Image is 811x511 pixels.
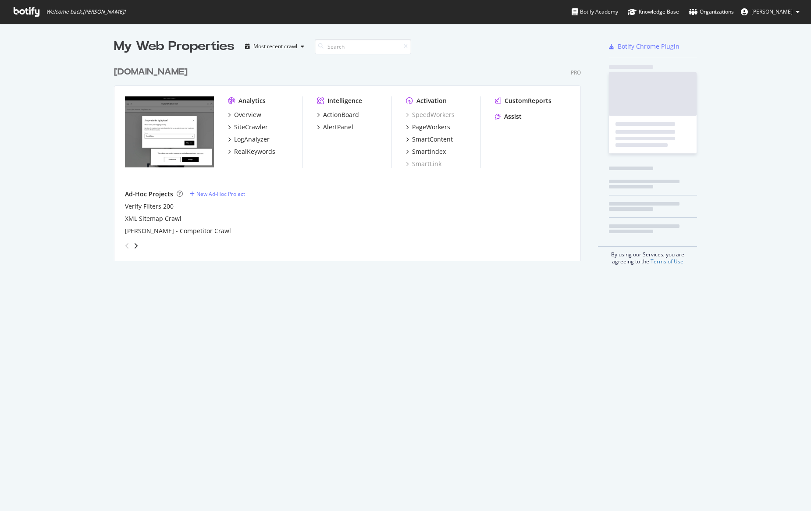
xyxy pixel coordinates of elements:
a: CustomReports [495,96,551,105]
button: [PERSON_NAME] [734,5,807,19]
div: My Web Properties [114,38,235,55]
a: Terms of Use [651,258,683,265]
input: Search [315,39,411,54]
span: Lisa Nielsen [751,8,793,15]
div: PageWorkers [412,123,450,131]
a: SpeedWorkers [406,110,455,119]
div: SmartContent [412,135,453,144]
div: Activation [416,96,447,105]
div: Ad-Hoc Projects [125,190,173,199]
img: www.victoriabeckham.com [125,96,214,167]
div: Botify Chrome Plugin [618,42,679,51]
a: [PERSON_NAME] - Competitor Crawl [125,227,231,235]
div: Knowledge Base [628,7,679,16]
div: New Ad-Hoc Project [196,190,245,198]
a: XML Sitemap Crawl [125,214,181,223]
div: Intelligence [327,96,362,105]
div: SmartIndex [412,147,446,156]
div: angle-left [121,239,133,253]
div: ActionBoard [323,110,359,119]
a: RealKeywords [228,147,275,156]
div: RealKeywords [234,147,275,156]
a: Botify Chrome Plugin [609,42,679,51]
a: PageWorkers [406,123,450,131]
button: Most recent crawl [242,39,308,53]
a: AlertPanel [317,123,353,131]
a: ActionBoard [317,110,359,119]
a: Assist [495,112,522,121]
a: Verify Filters 200 [125,202,174,211]
div: By using our Services, you are agreeing to the [598,246,697,265]
div: grid [114,55,588,261]
div: Organizations [689,7,734,16]
a: [DOMAIN_NAME] [114,66,191,78]
div: LogAnalyzer [234,135,270,144]
a: SmartLink [406,160,441,168]
a: Overview [228,110,261,119]
div: Pro [571,69,581,76]
div: Assist [504,112,522,121]
a: SiteCrawler [228,123,268,131]
div: AlertPanel [323,123,353,131]
a: SmartContent [406,135,453,144]
a: LogAnalyzer [228,135,270,144]
div: CustomReports [505,96,551,105]
div: Botify Academy [572,7,618,16]
a: New Ad-Hoc Project [190,190,245,198]
div: Analytics [238,96,266,105]
div: Most recent crawl [253,44,297,49]
div: angle-right [133,241,139,250]
div: [DOMAIN_NAME] [114,66,188,78]
a: SmartIndex [406,147,446,156]
div: SiteCrawler [234,123,268,131]
div: Overview [234,110,261,119]
span: Welcome back, [PERSON_NAME] ! [46,8,125,15]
